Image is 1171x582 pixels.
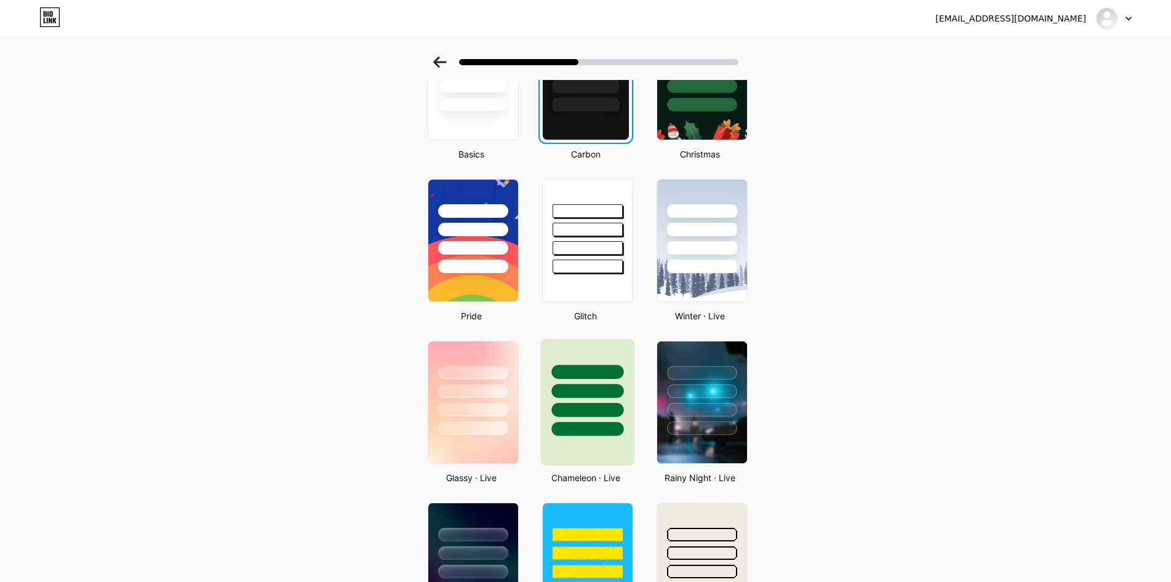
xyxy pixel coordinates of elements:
[538,148,633,161] div: Carbon
[653,148,748,161] div: Christmas
[653,309,748,322] div: Winter · Live
[538,471,633,484] div: Chameleon · Live
[424,471,519,484] div: Glassy · Live
[424,309,519,322] div: Pride
[653,471,748,484] div: Rainy Night · Live
[935,12,1086,25] div: [EMAIL_ADDRESS][DOMAIN_NAME]
[424,148,519,161] div: Basics
[538,309,633,322] div: Glitch
[1095,7,1119,30] img: Kê Toàn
